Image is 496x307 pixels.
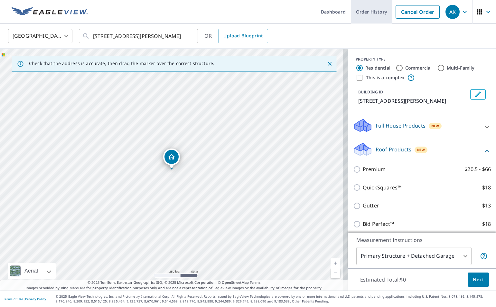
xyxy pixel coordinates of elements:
a: Current Level 17, Zoom In [331,258,340,268]
p: $18 [482,184,491,192]
span: Your report will include the primary structure and a detached garage if one exists. [480,252,488,260]
button: Close [325,60,334,68]
label: This is a complex [366,74,405,81]
div: Roof ProductsNew [353,142,491,160]
a: Upload Blueprint [218,29,268,43]
img: EV Logo [12,7,88,17]
a: Cancel Order [396,5,440,19]
p: QuickSquares™ [363,184,401,192]
div: Primary Structure + Detached Garage [356,247,472,265]
p: Premium [363,165,386,173]
button: Edit building 1 [470,89,486,100]
p: Measurement Instructions [356,236,488,244]
div: OR [204,29,268,43]
label: Multi-Family [447,65,475,71]
p: $13 [482,202,491,210]
p: | [3,297,46,301]
a: Privacy Policy [25,297,46,301]
p: Estimated Total: $0 [355,273,411,287]
p: Check that the address is accurate, then drag the marker over the correct structure. [29,61,214,66]
button: Next [468,273,489,287]
p: © 2025 Eagle View Technologies, Inc. and Pictometry International Corp. All Rights Reserved. Repo... [56,294,493,304]
div: AK [445,5,460,19]
p: $18 [482,220,491,228]
a: Terms of Use [3,297,23,301]
a: Terms [250,280,260,285]
div: PROPERTY TYPE [356,56,488,62]
span: New [417,147,425,152]
p: $20.5 - $66 [464,165,491,173]
span: © 2025 TomTom, Earthstar Geographics SIO, © 2025 Microsoft Corporation, © [88,280,260,285]
div: Aerial [23,263,40,279]
span: Next [473,276,484,284]
p: BUILDING ID [358,89,383,95]
div: Full House ProductsNew [353,118,491,136]
a: Current Level 17, Zoom Out [331,268,340,278]
div: Dropped pin, building 1, Residential property, 18160 Sheerin Rd Pacific, MO 63069 [163,149,180,168]
span: Upload Blueprint [223,32,263,40]
p: Gutter [363,202,379,210]
p: Bid Perfect™ [363,220,394,228]
span: New [431,123,439,129]
a: OpenStreetMap [222,280,249,285]
div: Aerial [8,263,56,279]
p: Full House Products [376,122,426,130]
label: Residential [365,65,390,71]
label: Commercial [405,65,432,71]
p: Roof Products [376,146,411,153]
input: Search by address or latitude-longitude [93,27,185,45]
p: [STREET_ADDRESS][PERSON_NAME] [358,97,468,105]
div: [GEOGRAPHIC_DATA] [8,27,72,45]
